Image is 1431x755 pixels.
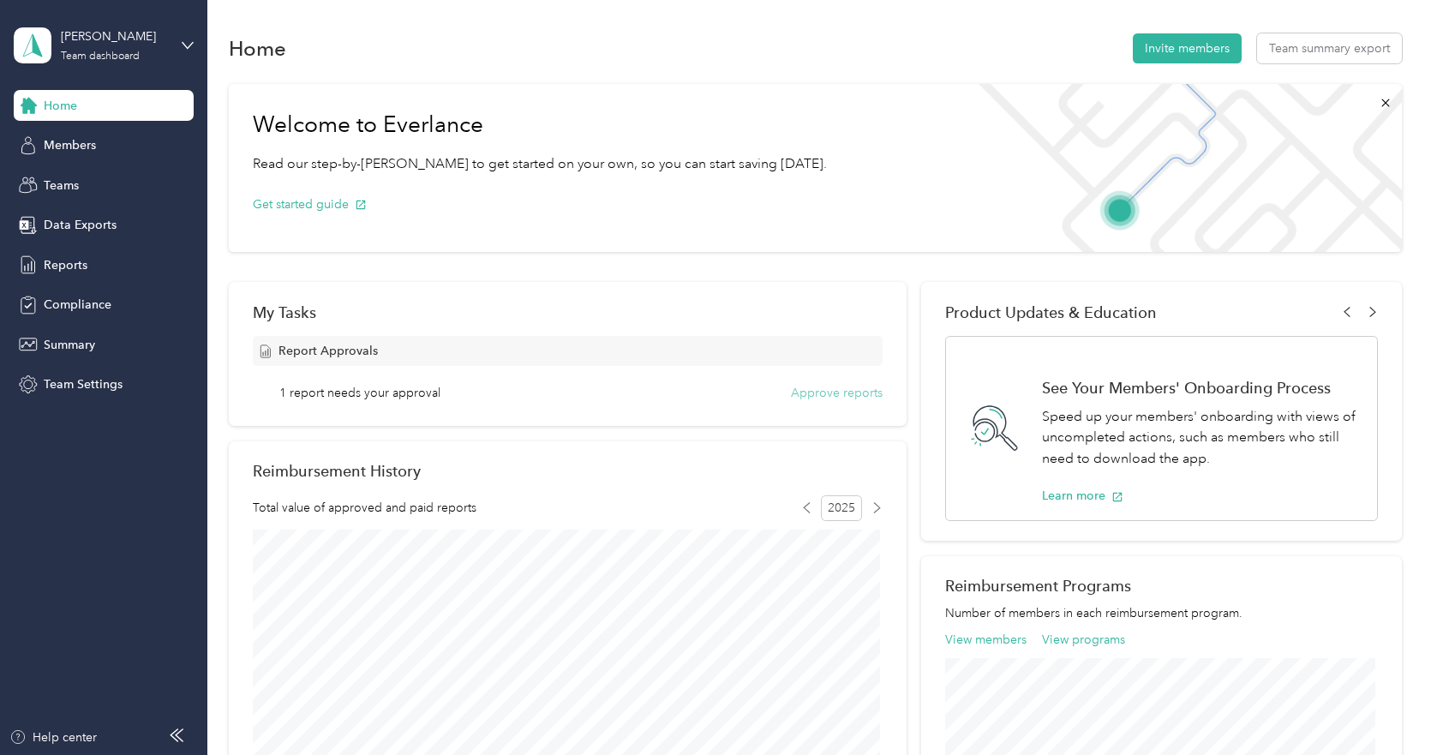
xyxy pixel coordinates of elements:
p: Number of members in each reimbursement program. [945,604,1377,622]
button: Learn more [1042,487,1123,505]
span: Members [44,136,96,154]
span: Total value of approved and paid reports [253,499,476,517]
button: Invite members [1133,33,1242,63]
div: My Tasks [253,303,883,321]
span: Data Exports [44,216,117,234]
span: Product Updates & Education [945,303,1157,321]
h2: Reimbursement History [253,462,421,480]
button: Help center [9,728,97,746]
img: Welcome to everlance [961,84,1401,252]
button: View members [945,631,1027,649]
button: Approve reports [791,384,883,402]
span: Home [44,97,77,115]
h1: Home [229,39,286,57]
button: Get started guide [253,195,367,213]
h1: Welcome to Everlance [253,111,827,139]
iframe: Everlance-gr Chat Button Frame [1335,659,1431,755]
span: Teams [44,177,79,195]
span: Report Approvals [278,342,378,360]
span: 2025 [821,495,862,521]
p: Read our step-by-[PERSON_NAME] to get started on your own, so you can start saving [DATE]. [253,153,827,175]
button: View programs [1042,631,1125,649]
span: Compliance [44,296,111,314]
span: 1 report needs your approval [279,384,440,402]
span: Team Settings [44,375,123,393]
h2: Reimbursement Programs [945,577,1377,595]
h1: See Your Members' Onboarding Process [1042,379,1358,397]
span: Summary [44,336,95,354]
div: [PERSON_NAME] [61,27,168,45]
p: Speed up your members' onboarding with views of uncompleted actions, such as members who still ne... [1042,406,1358,470]
div: Team dashboard [61,51,140,62]
span: Reports [44,256,87,274]
button: Team summary export [1257,33,1402,63]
